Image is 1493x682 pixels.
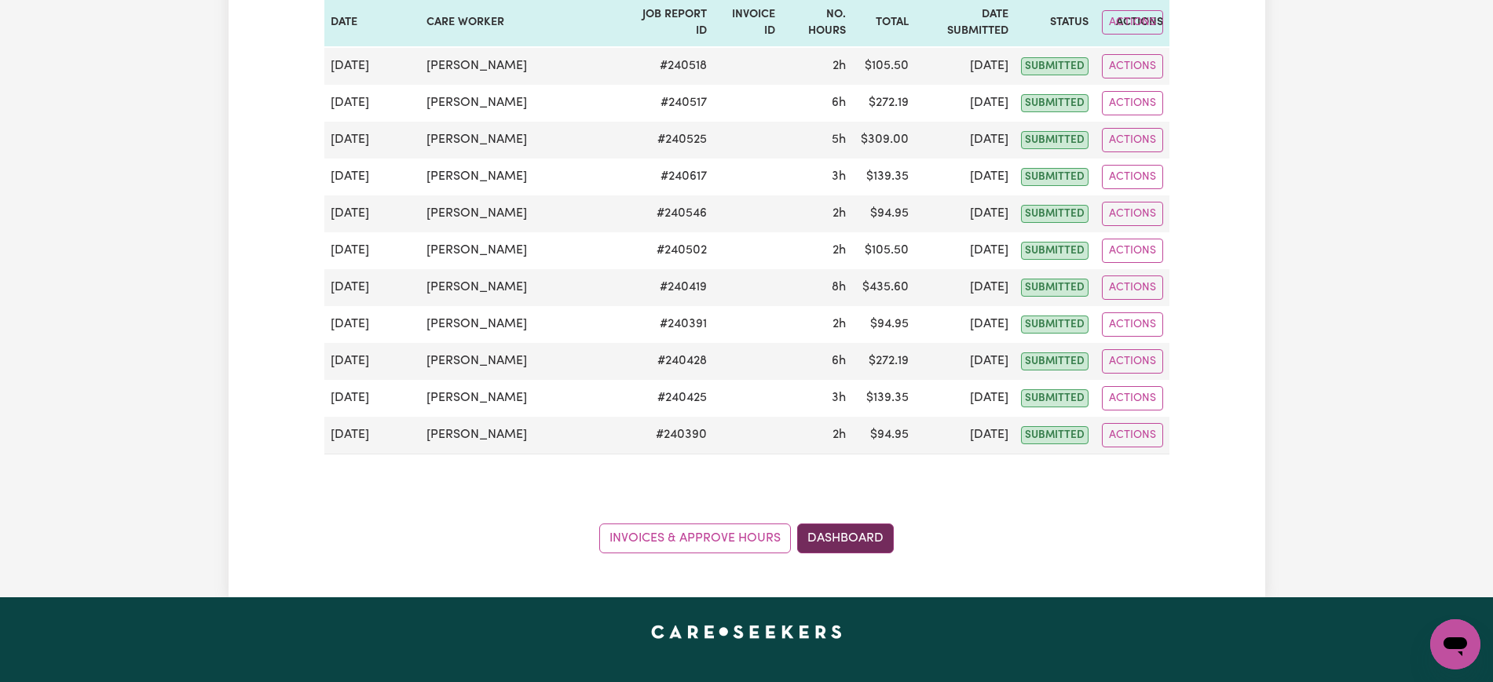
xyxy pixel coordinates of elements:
[915,343,1015,380] td: [DATE]
[915,380,1015,417] td: [DATE]
[832,207,846,220] span: 2 hours
[915,232,1015,269] td: [DATE]
[1102,165,1163,189] button: Actions
[324,195,421,232] td: [DATE]
[420,380,625,417] td: [PERSON_NAME]
[625,195,713,232] td: # 240546
[915,159,1015,195] td: [DATE]
[1102,128,1163,152] button: Actions
[420,85,625,122] td: [PERSON_NAME]
[324,232,421,269] td: [DATE]
[420,232,625,269] td: [PERSON_NAME]
[832,392,846,404] span: 3 hours
[1021,57,1089,75] span: submitted
[852,380,915,417] td: $ 139.35
[625,306,713,343] td: # 240391
[852,306,915,343] td: $ 94.95
[852,269,915,306] td: $ 435.60
[915,306,1015,343] td: [DATE]
[420,122,625,159] td: [PERSON_NAME]
[915,48,1015,85] td: [DATE]
[1021,279,1089,297] span: submitted
[832,60,846,72] span: 2 hours
[420,159,625,195] td: [PERSON_NAME]
[832,355,846,367] span: 6 hours
[625,343,713,380] td: # 240428
[420,306,625,343] td: [PERSON_NAME]
[420,343,625,380] td: [PERSON_NAME]
[852,417,915,454] td: $ 94.95
[1102,275,1163,300] button: Actions
[915,122,1015,159] td: [DATE]
[1102,312,1163,337] button: Actions
[324,159,421,195] td: [DATE]
[1021,131,1089,149] span: submitted
[832,170,846,183] span: 3 hours
[852,159,915,195] td: $ 139.35
[852,195,915,232] td: $ 94.95
[324,380,421,417] td: [DATE]
[324,269,421,306] td: [DATE]
[915,269,1015,306] td: [DATE]
[1021,168,1089,186] span: submitted
[625,232,713,269] td: # 240502
[1102,202,1163,226] button: Actions
[832,429,846,441] span: 2 hours
[651,625,842,638] a: Careseekers home page
[797,523,894,553] a: Dashboard
[832,133,846,146] span: 5 hours
[915,195,1015,232] td: [DATE]
[1021,205,1089,223] span: submitted
[1102,349,1163,374] button: Actions
[625,122,713,159] td: # 240525
[324,417,421,454] td: [DATE]
[852,343,915,380] td: $ 272.19
[1102,239,1163,263] button: Actions
[625,417,713,454] td: # 240390
[625,159,713,195] td: # 240617
[915,85,1015,122] td: [DATE]
[832,244,846,257] span: 2 hours
[625,85,713,122] td: # 240517
[832,281,846,294] span: 8 hours
[1102,386,1163,410] button: Actions
[852,232,915,269] td: $ 105.50
[1021,315,1089,334] span: submitted
[832,318,846,330] span: 2 hours
[1102,54,1163,78] button: Actions
[1021,389,1089,407] span: submitted
[1021,426,1089,444] span: submitted
[599,523,791,553] a: Invoices & Approve Hours
[852,48,915,85] td: $ 105.50
[420,195,625,232] td: [PERSON_NAME]
[1102,423,1163,447] button: Actions
[324,306,421,343] td: [DATE]
[1021,352,1089,370] span: submitted
[324,343,421,380] td: [DATE]
[625,380,713,417] td: # 240425
[420,269,625,306] td: [PERSON_NAME]
[625,48,713,85] td: # 240518
[324,85,421,122] td: [DATE]
[1430,619,1480,669] iframe: Button to launch messaging window
[324,48,421,85] td: [DATE]
[625,269,713,306] td: # 240419
[832,97,846,109] span: 6 hours
[1021,94,1089,112] span: submitted
[1021,242,1089,260] span: submitted
[852,122,915,159] td: $ 309.00
[324,122,421,159] td: [DATE]
[1102,10,1163,35] button: Actions
[852,85,915,122] td: $ 272.19
[420,417,625,454] td: [PERSON_NAME]
[915,417,1015,454] td: [DATE]
[420,48,625,85] td: [PERSON_NAME]
[1102,91,1163,115] button: Actions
